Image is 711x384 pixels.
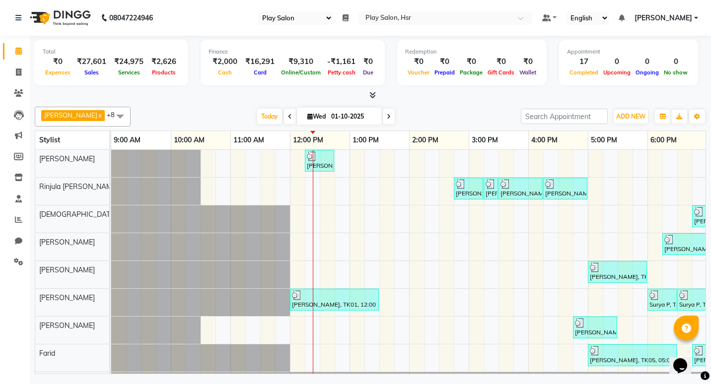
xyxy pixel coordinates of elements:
div: [PERSON_NAME], TK01, 12:00 PM-01:30 PM, Hair Cut Men (Senior stylist),Hairotic Basic [PERSON_NAME... [291,290,378,309]
span: +8 [107,111,122,119]
span: Wed [305,113,328,120]
span: Wallet [517,69,539,76]
span: Products [149,69,178,76]
button: ADD NEW [614,110,648,124]
span: Ongoing [633,69,661,76]
a: 9:00 AM [111,133,143,147]
div: [PERSON_NAME], TK03, 04:15 PM-05:00 PM, Head & Shoulder [544,179,586,198]
div: 0 [601,56,633,67]
div: [PERSON_NAME], TK02, 12:15 PM-12:45 PM, Blowdry without shampoo -Short [306,151,333,170]
span: Completed [567,69,601,76]
div: ₹24,975 [110,56,147,67]
div: [PERSON_NAME], TK08, 06:45 PM-07:00 PM, Threading-Eye Brow Shaping [693,207,706,226]
b: 08047224946 [109,4,153,32]
a: 4:00 PM [529,133,560,147]
div: ₹16,291 [241,56,279,67]
div: Total [43,48,180,56]
a: 6:00 PM [648,133,679,147]
span: [PERSON_NAME] [39,293,95,302]
div: Surya P, TK07, 06:00 PM-06:30 PM, [PERSON_NAME] Shaping [648,290,676,309]
div: Appointment [567,48,690,56]
input: Search Appointment [521,109,608,124]
a: 10:00 AM [171,133,207,147]
span: Sales [82,69,101,76]
div: ₹0 [43,56,73,67]
div: ₹0 [457,56,485,67]
span: [PERSON_NAME] [635,13,692,23]
div: 0 [661,56,690,67]
a: 5:00 PM [588,133,620,147]
span: Package [457,69,485,76]
div: ₹0 [405,56,432,67]
span: [PERSON_NAME] [39,154,95,163]
a: 2:00 PM [410,133,441,147]
span: Cash [215,69,234,76]
span: No show [661,69,690,76]
span: Gift Cards [485,69,517,76]
span: Rinjula [PERSON_NAME] [39,182,118,191]
input: 2025-10-01 [328,109,378,124]
a: 11:00 AM [231,133,267,147]
div: [PERSON_NAME], TK03, 02:45 PM-03:15 PM, 3G Under Arms [455,179,482,198]
span: Today [257,109,282,124]
div: 0 [633,56,661,67]
div: ₹0 [432,56,457,67]
span: Services [116,69,142,76]
div: [PERSON_NAME], TK03, 03:30 PM-04:15 PM, Skeyndor Deep Cleansing Double Dimension - 30 mins [499,179,542,198]
span: Prepaid [432,69,457,76]
div: Finance [209,48,377,56]
div: ₹27,601 [73,56,110,67]
span: Due [360,69,376,76]
div: ₹2,000 [209,56,241,67]
span: Farid [39,349,55,358]
span: [PERSON_NAME] [39,238,95,247]
div: ₹0 [517,56,539,67]
div: [PERSON_NAME], TK04, 04:45 PM-05:30 PM, Shampoo and Conditioner [L'OREAL] Medium [574,318,616,337]
span: Card [251,69,269,76]
a: 3:00 PM [469,133,500,147]
div: ₹0 [485,56,517,67]
span: Upcoming [601,69,633,76]
div: ₹9,310 [279,56,323,67]
div: [PERSON_NAME], TK03, 03:15 PM-03:30 PM, Lipo Full Arm [485,179,497,198]
span: [DEMOGRAPHIC_DATA][PERSON_NAME] [39,210,172,219]
span: Voucher [405,69,432,76]
a: 12:00 PM [290,133,326,147]
span: Expenses [43,69,73,76]
span: Petty cash [325,69,358,76]
a: 1:00 PM [350,133,381,147]
span: Stylist [39,135,60,144]
div: 17 [567,56,601,67]
span: ADD NEW [616,113,645,120]
a: x [97,111,102,119]
span: [PERSON_NAME] [39,265,95,274]
span: Online/Custom [279,69,323,76]
span: [PERSON_NAME] [39,321,95,330]
img: logo [25,4,93,32]
div: ₹0 [359,56,377,67]
iframe: chat widget [669,344,701,374]
div: [PERSON_NAME], TK05, 05:00 PM-06:30 PM, Hair Cut Men (Senior stylist),[PERSON_NAME] Shaping [589,346,676,365]
div: Redemption [405,48,539,56]
div: ₹2,626 [147,56,180,67]
span: [PERSON_NAME] [44,111,97,119]
div: [PERSON_NAME], TK03, 05:00 PM-06:00 PM, Hair Cut [DEMOGRAPHIC_DATA] (Senior Stylist) [589,262,646,281]
div: -₹1,161 [323,56,359,67]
